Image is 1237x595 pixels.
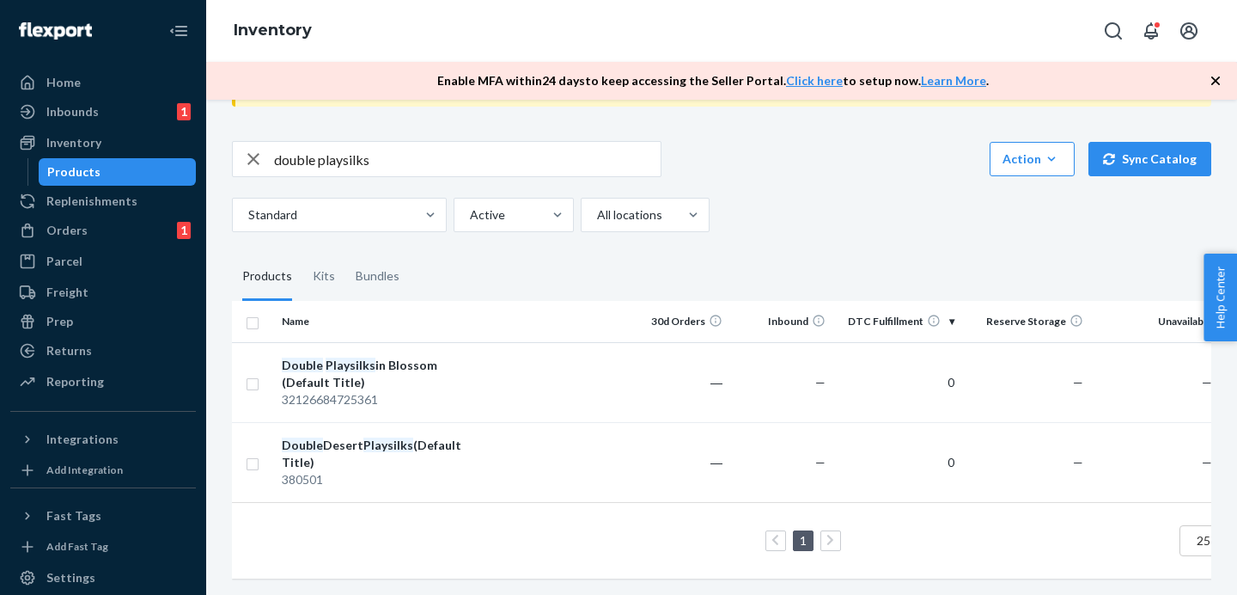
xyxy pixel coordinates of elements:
button: Open Search Box [1096,14,1130,48]
div: Reporting [46,373,104,390]
a: Freight [10,279,196,306]
button: Close Navigation [161,14,196,48]
div: Home [46,74,81,91]
a: Prep [10,308,196,335]
button: Help Center [1203,254,1237,341]
div: 380501 [282,471,461,488]
input: Standard [247,206,248,224]
div: 1 [177,103,191,120]
a: Learn More [921,73,986,88]
th: Reserve Storage [961,301,1090,342]
div: Orders [46,222,88,239]
em: Double [282,358,323,372]
input: Active [468,206,470,224]
td: ― [626,342,729,422]
th: Name [275,301,468,342]
td: 0 [832,422,961,502]
div: Parcel [46,253,82,270]
a: Reporting [10,368,196,396]
span: — [1202,455,1212,469]
em: Playsilks [326,358,375,372]
div: Inventory [46,134,101,151]
button: Open notifications [1134,14,1168,48]
a: Add Fast Tag [10,537,196,557]
th: Unavailable [1090,301,1219,342]
ol: breadcrumbs [220,6,326,56]
a: Parcel [10,248,196,275]
div: Fast Tags [46,507,101,524]
div: Returns [46,342,92,359]
a: Products [39,158,197,186]
div: Add Integration [46,463,123,477]
th: Inbound [729,301,832,342]
td: ― [626,422,729,502]
button: Fast Tags [10,502,196,530]
div: 1 [177,222,191,239]
span: — [1073,375,1083,390]
a: Returns [10,337,196,365]
th: DTC Fulfillment [832,301,961,342]
a: Page 1 is your current page [796,533,810,548]
div: Add Fast Tag [46,539,108,554]
input: Search inventory by name or sku [274,142,661,176]
span: — [1073,455,1083,469]
div: Desert (Default Title) [282,437,461,471]
div: Prep [46,313,73,330]
div: Products [242,253,292,301]
div: Action [1002,150,1062,168]
div: Integrations [46,431,119,448]
span: — [815,455,826,469]
button: Action [990,142,1075,176]
p: Enable MFA within 24 days to keep accessing the Seller Portal. to setup now. . [437,72,989,89]
button: Open account menu [1172,14,1206,48]
th: 30d Orders [626,301,729,342]
span: — [815,375,826,390]
a: Inventory [234,21,312,40]
a: Orders1 [10,217,196,244]
div: Settings [46,569,95,586]
div: Kits [313,253,335,301]
div: 32126684725361 [282,391,461,408]
a: Click here [786,73,843,88]
a: Inbounds1 [10,98,196,126]
div: Replenishments [46,193,137,210]
span: — [1202,375,1212,390]
div: Inbounds [46,103,99,120]
em: Double [282,438,323,452]
img: Flexport logo [19,22,92,40]
div: Products [47,163,101,181]
em: Playsilks [363,438,413,452]
input: All locations [595,206,597,224]
button: Sync Catalog [1088,142,1211,176]
a: Add Integration [10,460,196,481]
div: Freight [46,284,88,301]
a: Replenishments [10,187,196,215]
div: in Blossom (Default Title) [282,357,461,391]
a: Home [10,69,196,96]
a: Inventory [10,129,196,156]
a: Settings [10,564,196,592]
button: Integrations [10,426,196,453]
td: 0 [832,342,961,422]
div: Bundles [356,253,399,301]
